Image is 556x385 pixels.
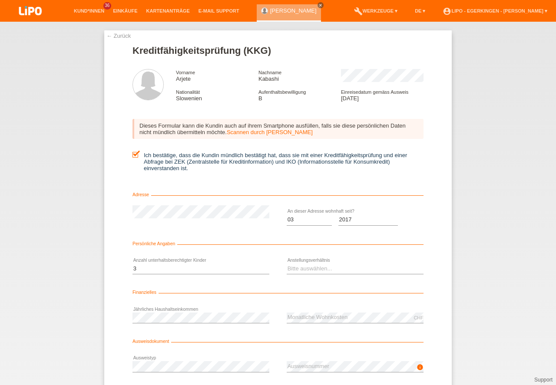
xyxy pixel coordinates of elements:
[132,119,424,139] div: Dieses Formular kann die Kundin auch auf ihrem Smartphone ausfüllen, falls sie diese persönlichen...
[341,89,408,95] span: Einreisedatum gemäss Ausweis
[132,290,159,295] span: Finanzielles
[258,89,306,95] span: Aufenthaltsbewilligung
[106,33,131,39] a: ← Zurück
[258,69,341,82] div: Kabashi
[258,70,281,75] span: Nachname
[227,129,313,135] a: Scannen durch [PERSON_NAME]
[142,8,194,13] a: Kartenanträge
[417,364,424,371] i: info
[350,8,402,13] a: buildWerkzeuge ▾
[109,8,142,13] a: Einkäufe
[270,7,317,14] a: [PERSON_NAME]
[132,45,424,56] h1: Kreditfähigkeitsprüfung (KKG)
[176,69,258,82] div: Arjete
[176,89,200,95] span: Nationalität
[318,2,324,8] a: close
[176,89,258,102] div: Slowenien
[258,89,341,102] div: B
[69,8,109,13] a: Kund*innen
[176,70,195,75] span: Vorname
[443,7,451,16] i: account_circle
[417,366,424,372] a: info
[414,315,424,320] div: CHF
[132,192,151,197] span: Adresse
[438,8,552,13] a: account_circleLIPO - Egerkingen - [PERSON_NAME] ▾
[318,3,323,7] i: close
[410,8,430,13] a: DE ▾
[354,7,363,16] i: build
[194,8,244,13] a: E-Mail Support
[132,241,177,246] span: Persönliche Angaben
[341,89,424,102] div: [DATE]
[132,152,424,171] label: Ich bestätige, dass die Kundin mündlich bestätigt hat, dass sie mit einer Kreditfähigkeitsprüfung...
[103,2,111,10] span: 36
[534,377,553,383] a: Support
[9,18,52,24] a: LIPO pay
[132,339,171,344] span: Ausweisdokument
